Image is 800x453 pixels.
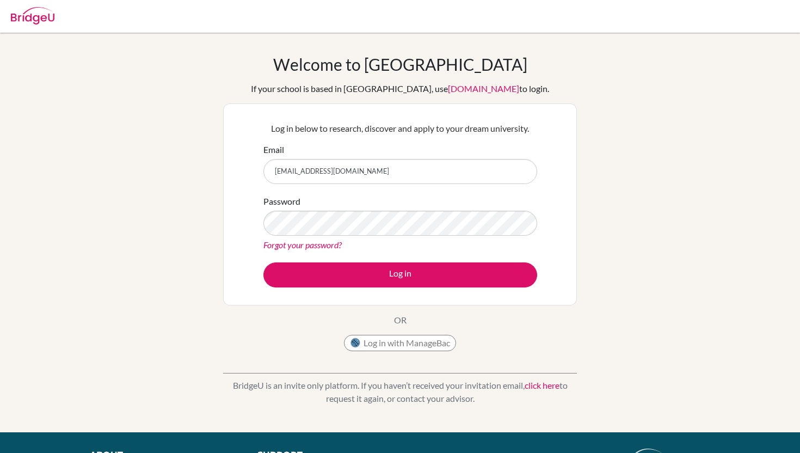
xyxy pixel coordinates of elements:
img: Bridge-U [11,7,54,25]
div: If your school is based in [GEOGRAPHIC_DATA], use to login. [251,82,549,95]
a: [DOMAIN_NAME] [448,83,519,94]
label: Password [263,195,300,208]
p: OR [394,314,407,327]
a: click here [525,380,559,390]
button: Log in with ManageBac [344,335,456,351]
button: Log in [263,262,537,287]
p: BridgeU is an invite only platform. If you haven’t received your invitation email, to request it ... [223,379,577,405]
h1: Welcome to [GEOGRAPHIC_DATA] [273,54,527,74]
p: Log in below to research, discover and apply to your dream university. [263,122,537,135]
a: Forgot your password? [263,240,342,250]
label: Email [263,143,284,156]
